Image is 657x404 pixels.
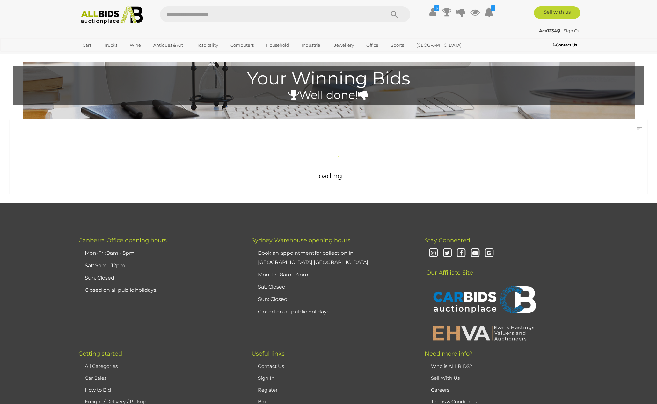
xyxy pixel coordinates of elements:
[252,350,285,357] span: Useful links
[484,6,494,18] a: 1
[256,306,409,318] li: Closed on all public holidays.
[83,272,236,284] li: Sun: Closed
[539,28,560,33] strong: Aca1234
[553,42,577,47] b: Contact Us
[78,237,167,244] span: Canberra Office opening hours
[83,247,236,260] li: Mon-Fri: 9am - 5pm
[78,350,122,357] span: Getting started
[425,237,470,244] span: Stay Connected
[387,40,408,50] a: Sports
[258,387,278,393] a: Register
[77,6,147,24] img: Allbids.com.au
[85,363,118,369] a: All Categories
[431,387,449,393] a: Careers
[431,375,460,381] a: Sell With Us
[16,89,641,101] h4: Well done!
[256,281,409,293] li: Sat: Closed
[456,248,467,259] i: Facebook
[85,375,106,381] a: Car Sales
[78,40,96,50] a: Cars
[126,40,145,50] a: Wine
[362,40,383,50] a: Office
[262,40,293,50] a: Household
[428,6,438,18] a: $
[429,325,538,341] img: EHVA | Evans Hastings Valuers and Auctioneers
[434,5,439,11] i: $
[226,40,258,50] a: Computers
[83,260,236,272] li: Sat: 9am - 12pm
[561,28,563,33] span: |
[425,350,472,357] span: Need more info?
[429,279,538,321] img: CARBIDS Auctionplace
[256,293,409,306] li: Sun: Closed
[258,363,284,369] a: Contact Us
[539,28,561,33] a: Aca1234
[100,40,121,50] a: Trucks
[564,28,582,33] a: Sign Out
[378,6,410,22] button: Search
[258,250,368,265] a: Book an appointmentfor collection in [GEOGRAPHIC_DATA] [GEOGRAPHIC_DATA]
[315,172,342,180] span: Loading
[442,248,453,259] i: Twitter
[425,260,473,276] span: Our Affiliate Site
[534,6,580,19] a: Sell with us
[256,269,409,281] li: Mon-Fri: 8am - 4pm
[491,5,495,11] i: 1
[431,363,472,369] a: Who is ALLBIDS?
[16,69,641,88] h1: Your Winning Bids
[149,40,187,50] a: Antiques & Art
[484,248,495,259] i: Google
[553,41,579,48] a: Contact Us
[297,40,326,50] a: Industrial
[85,387,111,393] a: How to Bid
[470,248,481,259] i: Youtube
[258,375,274,381] a: Sign In
[330,40,358,50] a: Jewellery
[412,40,466,50] a: [GEOGRAPHIC_DATA]
[428,248,439,259] i: Instagram
[83,284,236,297] li: Closed on all public holidays.
[191,40,222,50] a: Hospitality
[258,250,315,256] u: Book an appointment
[252,237,350,244] span: Sydney Warehouse opening hours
